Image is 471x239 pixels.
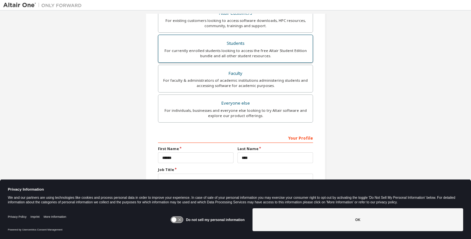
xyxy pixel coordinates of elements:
[162,48,309,59] div: For currently enrolled students looking to access the free Altair Student Edition bundle and all ...
[158,146,234,151] label: First Name
[158,167,313,172] label: Job Title
[162,99,309,108] div: Everyone else
[3,2,85,9] img: Altair One
[162,18,309,28] div: For existing customers looking to access software downloads, HPC resources, community, trainings ...
[162,39,309,48] div: Students
[162,108,309,118] div: For individuals, businesses and everyone else looking to try Altair software and explore our prod...
[158,132,313,143] div: Your Profile
[162,78,309,88] div: For faculty & administrators of academic institutions administering students and accessing softwa...
[162,69,309,78] div: Faculty
[237,146,313,151] label: Last Name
